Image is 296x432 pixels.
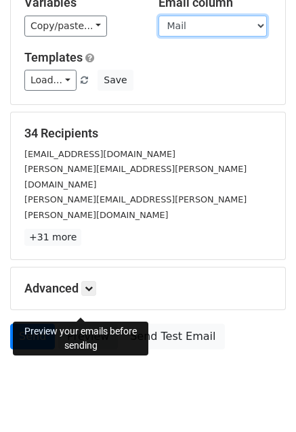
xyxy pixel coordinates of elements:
a: Templates [24,50,83,64]
small: [PERSON_NAME][EMAIL_ADDRESS][PERSON_NAME][PERSON_NAME][DOMAIN_NAME] [24,194,247,220]
a: Send Test Email [121,324,224,349]
h5: Advanced [24,281,272,296]
div: Preview your emails before sending [13,322,148,355]
a: Load... [24,70,77,91]
h5: 34 Recipients [24,126,272,141]
a: Copy/paste... [24,16,107,37]
small: [EMAIL_ADDRESS][DOMAIN_NAME] [24,149,175,159]
a: +31 more [24,229,81,246]
button: Save [98,70,133,91]
a: Send [10,324,55,349]
small: [PERSON_NAME][EMAIL_ADDRESS][PERSON_NAME][DOMAIN_NAME] [24,164,247,190]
